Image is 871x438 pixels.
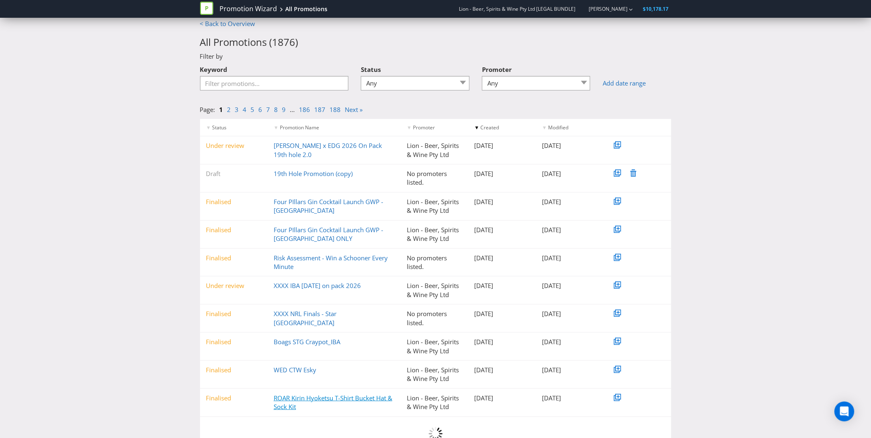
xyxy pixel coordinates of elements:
[401,281,468,299] div: Lion - Beer, Spirits & Wine Pty Ltd
[274,338,340,346] a: Boags STG Craypot_IBA
[274,254,388,271] a: Risk Assessment - Win a Schooner Every Minute
[536,198,604,206] div: [DATE]
[200,169,268,178] div: Draft
[200,366,268,374] div: Finalised
[274,141,382,158] a: [PERSON_NAME] x EDG 2026 On Pack 19th hole 2.0
[401,366,468,383] div: Lion - Beer, Spirits & Wine Pty Ltd
[536,309,604,318] div: [DATE]
[274,309,336,326] a: XXXX NRL Finals - Star [GEOGRAPHIC_DATA]
[603,79,671,88] a: Add date range
[274,281,361,290] a: XXXX IBA [DATE] on pack 2026
[274,124,279,131] span: ▼
[401,309,468,327] div: No promoters listed.
[220,105,223,114] a: 1
[468,169,536,178] div: [DATE]
[361,65,381,74] span: Status
[536,254,604,262] div: [DATE]
[194,52,678,61] div: Filter by
[200,226,268,234] div: Finalised
[259,105,262,114] a: 6
[267,105,270,114] a: 7
[468,309,536,318] div: [DATE]
[401,226,468,243] div: Lion - Beer, Spirits & Wine Pty Ltd
[274,169,353,178] a: 19th Hole Promotion (copy)
[220,4,277,14] a: Promotion Wizard
[274,198,383,214] a: Four PIllars Gin Cocktail Launch GWP - [GEOGRAPHIC_DATA]
[581,5,628,12] a: [PERSON_NAME]
[200,338,268,346] div: Finalised
[536,394,604,402] div: [DATE]
[243,105,247,114] a: 4
[200,105,215,114] span: Page:
[468,366,536,374] div: [DATE]
[542,124,547,131] span: ▼
[274,394,392,411] a: ROAR Kirin Hyoketsu T-Shirt Bucket Hat & Sock Kit
[274,226,383,243] a: Four PIllars Gin Cocktail Launch GWP - [GEOGRAPHIC_DATA] ONLY
[251,105,255,114] a: 5
[206,124,211,131] span: ▼
[235,105,239,114] a: 3
[413,124,435,131] span: Promoter
[274,105,278,114] a: 8
[475,124,480,131] span: ▼
[536,281,604,290] div: [DATE]
[536,226,604,234] div: [DATE]
[330,105,341,114] a: 188
[299,105,310,114] a: 186
[200,76,349,90] input: Filter promotions...
[536,141,604,150] div: [DATE]
[401,338,468,355] div: Lion - Beer, Spirits & Wine Pty Ltd
[200,254,268,262] div: Finalised
[459,5,576,12] span: Lion - Beer, Spirits & Wine Pty Ltd [LEGAL BUNDLE]
[835,402,854,421] div: Open Intercom Messenger
[401,169,468,187] div: No promoters listed.
[212,124,227,131] span: Status
[468,141,536,150] div: [DATE]
[548,124,568,131] span: Modified
[200,141,268,150] div: Under review
[274,366,316,374] a: WED CTW Esky
[272,35,296,49] span: 1876
[481,124,499,131] span: Created
[482,65,512,74] span: Promoter
[200,35,272,49] span: All Promotions (
[468,394,536,402] div: [DATE]
[401,254,468,271] div: No promoters listed.
[536,366,604,374] div: [DATE]
[468,226,536,234] div: [DATE]
[468,254,536,262] div: [DATE]
[296,35,298,49] span: )
[290,105,299,114] li: ...
[200,61,228,74] label: Keyword
[285,5,327,13] div: All Promotions
[200,281,268,290] div: Under review
[200,394,268,402] div: Finalised
[280,124,319,131] span: Promotion Name
[468,338,536,346] div: [DATE]
[407,124,412,131] span: ▼
[643,5,669,12] span: $10,178.17
[468,281,536,290] div: [DATE]
[468,198,536,206] div: [DATE]
[401,198,468,215] div: Lion - Beer, Spirits & Wine Pty Ltd
[200,198,268,206] div: Finalised
[282,105,286,114] a: 9
[200,309,268,318] div: Finalised
[536,338,604,346] div: [DATE]
[401,141,468,159] div: Lion - Beer, Spirits & Wine Pty Ltd
[227,105,231,114] a: 2
[345,105,363,114] a: Next »
[401,394,468,412] div: Lion - Beer, Spirits & Wine Pty Ltd
[536,169,604,178] div: [DATE]
[315,105,326,114] a: 187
